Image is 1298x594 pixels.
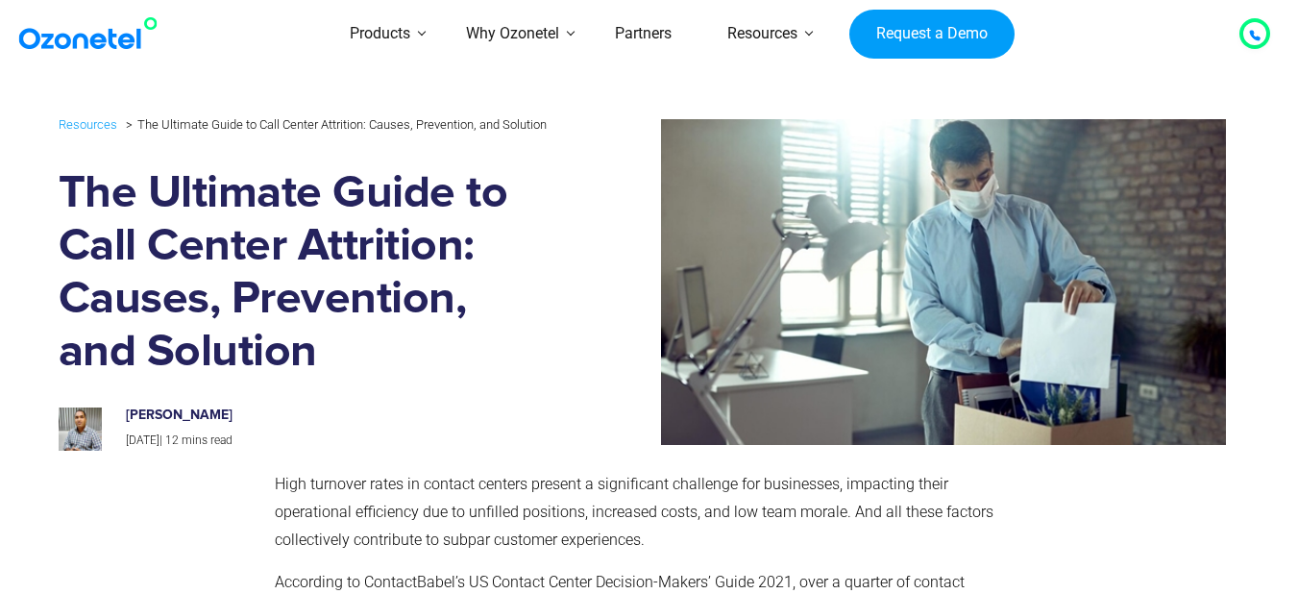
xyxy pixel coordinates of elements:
[275,471,1016,554] p: High turnover rates in contact centers present a significant challenge for businesses, impacting ...
[121,112,547,136] li: The Ultimate Guide to Call Center Attrition: Causes, Prevention, and Solution
[126,433,159,447] span: [DATE]
[59,113,117,136] a: Resources
[126,431,531,452] p: |
[59,408,102,451] img: prashanth-kancherla_avatar-200x200.jpeg
[126,408,531,424] h6: [PERSON_NAME]
[849,10,1014,60] a: Request a Demo
[182,433,233,447] span: mins read
[165,433,179,447] span: 12
[59,167,551,379] h1: The Ultimate Guide to Call Center Attrition: Causes, Prevention, and Solution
